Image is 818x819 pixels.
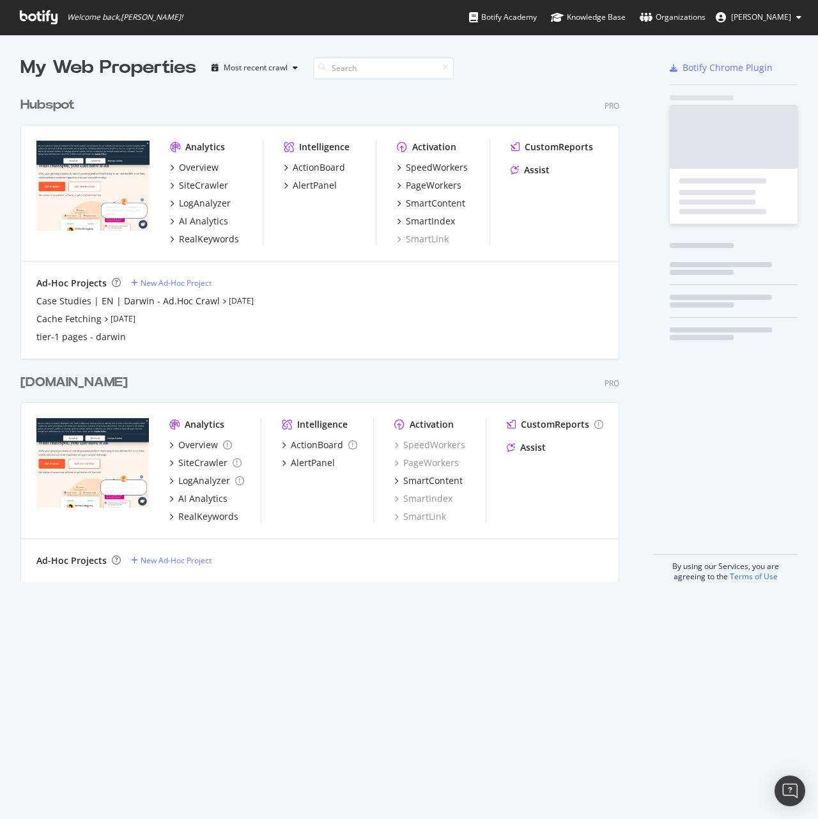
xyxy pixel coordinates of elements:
[397,233,449,246] a: SmartLink
[293,161,345,174] div: ActionBoard
[394,474,463,487] a: SmartContent
[20,373,133,392] a: [DOMAIN_NAME]
[111,313,135,324] a: [DATE]
[20,96,80,114] a: Hubspot
[670,61,773,74] a: Botify Chrome Plugin
[406,161,468,174] div: SpeedWorkers
[654,554,798,582] div: By using our Services, you are agreeing to the
[403,474,463,487] div: SmartContent
[206,58,303,78] button: Most recent crawl
[20,55,196,81] div: My Web Properties
[284,161,345,174] a: ActionBoard
[178,474,230,487] div: LogAnalyzer
[551,11,626,24] div: Knowledge Base
[511,164,550,176] a: Assist
[282,456,335,469] a: AlertPanel
[291,439,343,451] div: ActionBoard
[170,161,219,174] a: Overview
[640,11,706,24] div: Organizations
[605,100,619,111] div: Pro
[706,7,812,27] button: [PERSON_NAME]
[179,197,231,210] div: LogAnalyzer
[170,197,231,210] a: LogAnalyzer
[169,439,232,451] a: Overview
[507,418,603,431] a: CustomReports
[394,510,446,523] a: SmartLink
[179,215,228,228] div: AI Analytics
[179,161,219,174] div: Overview
[284,179,337,192] a: AlertPanel
[731,12,791,22] span: Jon Topolski
[20,81,629,582] div: grid
[224,64,288,72] div: Most recent crawl
[397,215,455,228] a: SmartIndex
[179,179,228,192] div: SiteCrawler
[394,456,459,469] a: PageWorkers
[36,418,149,508] img: hubspot-bulkdataexport.com
[775,776,805,806] div: Open Intercom Messenger
[36,295,220,308] a: Case Studies | EN | Darwin - Ad.Hoc Crawl
[397,161,468,174] a: SpeedWorkers
[178,439,218,451] div: Overview
[313,57,454,79] input: Search
[406,215,455,228] div: SmartIndex
[282,439,357,451] a: ActionBoard
[291,456,335,469] div: AlertPanel
[394,492,452,505] a: SmartIndex
[406,197,465,210] div: SmartContent
[229,295,254,306] a: [DATE]
[410,418,454,431] div: Activation
[293,179,337,192] div: AlertPanel
[185,141,225,153] div: Analytics
[605,378,619,389] div: Pro
[36,554,107,567] div: Ad-Hoc Projects
[20,96,75,114] div: Hubspot
[131,555,212,566] a: New Ad-Hoc Project
[170,233,239,246] a: RealKeywords
[179,233,239,246] div: RealKeywords
[297,418,348,431] div: Intelligence
[524,164,550,176] div: Assist
[397,197,465,210] a: SmartContent
[525,141,593,153] div: CustomReports
[141,277,212,288] div: New Ad-Hoc Project
[36,313,102,325] a: Cache Fetching
[178,456,228,469] div: SiteCrawler
[469,11,537,24] div: Botify Academy
[36,277,107,290] div: Ad-Hoc Projects
[169,510,238,523] a: RealKeywords
[131,277,212,288] a: New Ad-Hoc Project
[520,441,546,454] div: Assist
[394,439,465,451] a: SpeedWorkers
[141,555,212,566] div: New Ad-Hoc Project
[170,215,228,228] a: AI Analytics
[169,474,244,487] a: LogAnalyzer
[511,141,593,153] a: CustomReports
[20,373,128,392] div: [DOMAIN_NAME]
[185,418,224,431] div: Analytics
[169,456,242,469] a: SiteCrawler
[521,418,589,431] div: CustomReports
[730,571,778,582] a: Terms of Use
[36,331,126,343] a: tier-1 pages - darwin
[170,179,228,192] a: SiteCrawler
[178,510,238,523] div: RealKeywords
[406,179,461,192] div: PageWorkers
[397,179,461,192] a: PageWorkers
[178,492,228,505] div: AI Analytics
[507,441,546,454] a: Assist
[299,141,350,153] div: Intelligence
[169,492,228,505] a: AI Analytics
[67,12,183,22] span: Welcome back, [PERSON_NAME] !
[412,141,456,153] div: Activation
[36,141,150,231] img: hubspot.com
[683,61,773,74] div: Botify Chrome Plugin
